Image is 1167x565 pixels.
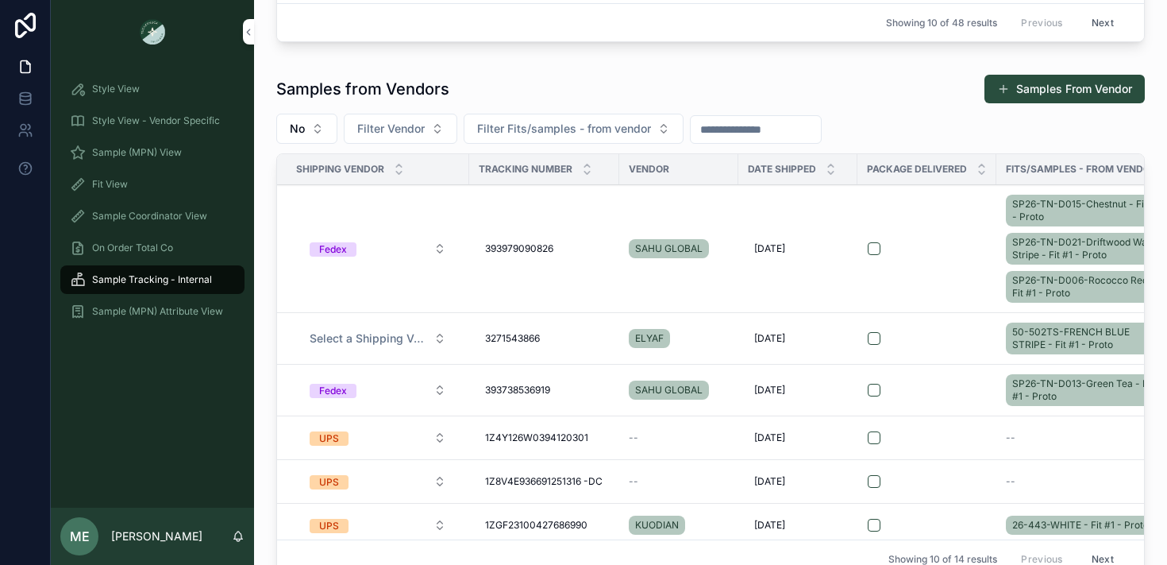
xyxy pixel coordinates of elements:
[754,242,785,255] span: [DATE]
[296,323,460,354] a: Select Button
[92,83,140,95] span: Style View
[1012,377,1164,403] span: SP26-TN-D013-Green Tea - Fit #1 - Proto
[296,375,460,405] a: Select Button
[479,377,610,403] a: 393738536919
[92,178,128,191] span: Fit View
[629,381,709,400] a: SAHU GLOBAL
[748,469,848,494] a: [DATE]
[479,163,572,176] span: Tracking Number
[754,384,785,397] span: [DATE]
[310,331,427,346] span: Select a Shipping Vendor
[635,332,664,345] span: ELYAF
[629,326,729,351] a: ELYAF
[485,242,553,255] span: 393979090826
[1006,516,1155,535] a: 26-443-WHITE - Fit #1 - Proto
[297,376,459,404] button: Select Button
[629,377,729,403] a: SAHU GLOBAL
[290,121,305,137] span: No
[297,324,459,353] button: Select Button
[629,329,670,348] a: ELYAF
[60,106,245,135] a: Style View - Vendor Specific
[479,469,610,494] a: 1Z8V4E936691251316 -DC
[60,234,245,262] a: On Order Total Co
[296,423,460,453] a: Select Button
[867,163,967,176] span: Package Delivered
[1006,163,1157,176] span: Fits/samples - from vendor
[754,475,785,488] span: [DATE]
[635,242,703,255] span: SAHU GLOBAL
[479,425,610,451] a: 1Z4Y126W0394120301
[1012,274,1164,300] span: SP26-TN-D006-Rococco Red - Fit #1 - Proto
[297,467,459,496] button: Select Button
[296,163,384,176] span: Shipping Vendor
[1006,431,1015,444] span: --
[92,146,182,159] span: Sample (MPN) View
[629,431,638,444] span: --
[60,75,245,103] a: Style View
[344,114,457,144] button: Select Button
[1080,10,1125,35] button: Next
[60,170,245,199] a: Fit View
[60,297,245,326] a: Sample (MPN) Attribute View
[748,163,816,176] span: Date Shipped
[754,519,785,532] span: [DATE]
[1012,198,1164,223] span: SP26-TN-D015-Chestnut - Fit #1 - Proto
[297,234,459,263] button: Select Button
[485,384,550,397] span: 393738536919
[984,75,1145,103] button: Samples From Vendor
[464,114,684,144] button: Select Button
[479,326,610,351] a: 3271543866
[748,513,848,538] a: [DATE]
[485,475,603,488] span: 1Z8V4E936691251316 -DC
[319,519,339,533] div: UPS
[319,431,339,446] div: UPS
[319,384,347,398] div: Fedex
[92,210,207,223] span: Sample Coordinator View
[1012,326,1164,351] span: 50-502TS-FRENCH BLUE STRIPE - Fit #1 - Proto
[629,236,729,261] a: SAHU GLOBAL
[60,265,245,294] a: Sample Tracking - Internal
[296,510,460,540] a: Select Button
[754,431,785,444] span: [DATE]
[1012,519,1149,532] span: 26-443-WHITE - Fit #1 - Proto
[748,236,848,261] a: [DATE]
[886,17,997,29] span: Showing 10 of 48 results
[319,475,339,490] div: UPS
[754,332,785,345] span: [DATE]
[629,239,709,258] a: SAHU GLOBAL
[485,519,587,532] span: 1ZGF23100427686990
[111,528,202,544] p: [PERSON_NAME]
[635,384,703,397] span: SAHU GLOBAL
[479,236,610,261] a: 393979090826
[629,516,685,535] a: KUODIAN
[297,424,459,452] button: Select Button
[92,305,223,318] span: Sample (MPN) Attribute View
[485,332,540,345] span: 3271543866
[297,511,459,540] button: Select Button
[296,466,460,497] a: Select Button
[485,431,588,444] span: 1Z4Y126W0394120301
[1006,475,1015,488] span: --
[70,527,90,546] span: ME
[92,242,173,254] span: On Order Total Co
[276,78,449,100] h1: Samples from Vendors
[140,19,165,45] img: App logo
[748,425,848,451] a: [DATE]
[629,513,729,538] a: KUODIAN
[1012,236,1164,261] span: SP26-TN-D021-Driftwood Wave Stripe - Fit #1 - Proto
[319,242,347,257] div: Fedex
[477,121,651,137] span: Filter Fits/samples - from vendor
[92,273,212,286] span: Sample Tracking - Internal
[748,326,848,351] a: [DATE]
[748,377,848,403] a: [DATE]
[51,64,254,346] div: scrollable content
[629,431,729,444] a: --
[296,234,460,264] a: Select Button
[629,475,638,488] span: --
[276,114,337,144] button: Select Button
[60,202,245,230] a: Sample Coordinator View
[357,121,425,137] span: Filter Vendor
[60,138,245,167] a: Sample (MPN) View
[92,114,220,127] span: Style View - Vendor Specific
